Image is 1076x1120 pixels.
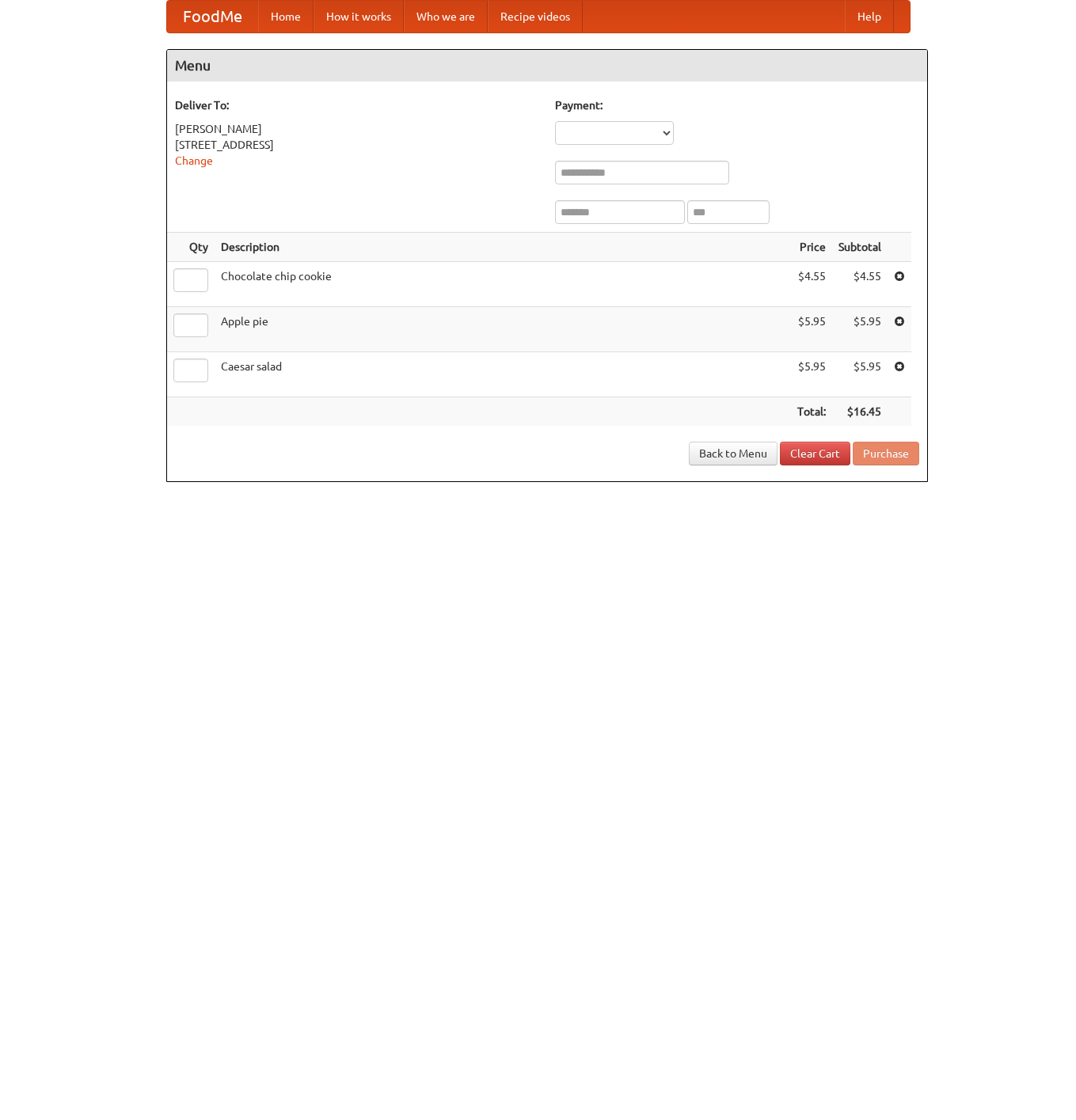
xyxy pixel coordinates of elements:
[175,154,213,167] a: Change
[832,262,888,307] td: $4.55
[175,97,539,113] h5: Deliver To:
[167,1,258,32] a: FoodMe
[791,262,832,307] td: $4.55
[791,233,832,262] th: Price
[175,121,539,137] div: [PERSON_NAME]
[853,442,919,465] button: Purchase
[780,442,850,465] a: Clear Cart
[832,397,888,427] th: $16.45
[845,1,894,32] a: Help
[791,352,832,397] td: $5.95
[404,1,488,32] a: Who we are
[258,1,314,32] a: Home
[175,137,539,153] div: [STREET_ADDRESS]
[832,307,888,352] td: $5.95
[488,1,583,32] a: Recipe videos
[215,262,791,307] td: Chocolate chip cookie
[832,352,888,397] td: $5.95
[555,97,919,113] h5: Payment:
[215,307,791,352] td: Apple pie
[167,233,215,262] th: Qty
[791,307,832,352] td: $5.95
[689,442,778,465] a: Back to Menu
[832,233,888,262] th: Subtotal
[167,50,927,82] h4: Menu
[791,397,832,427] th: Total:
[314,1,404,32] a: How it works
[215,352,791,397] td: Caesar salad
[215,233,791,262] th: Description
